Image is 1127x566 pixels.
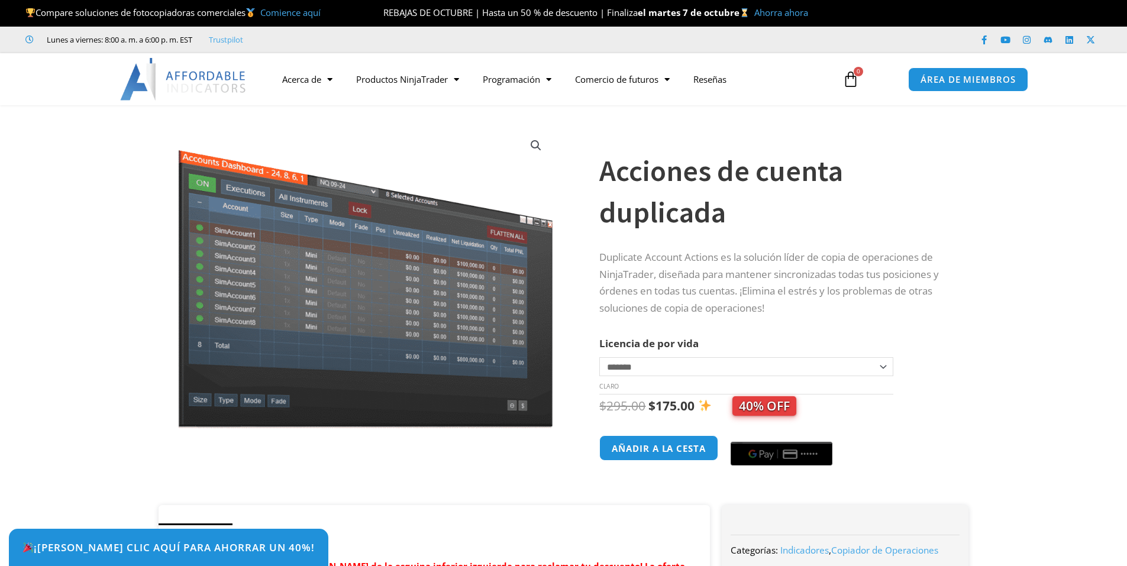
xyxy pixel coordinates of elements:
[599,397,645,414] bdi: 295.00
[599,382,619,390] font: Claro
[800,450,818,458] text: ••••••
[120,58,247,101] img: LogoAI | Indicadores asequibles – NinjaTrader
[22,541,315,554] font: ¡[PERSON_NAME] clic aquí para ahorrar un 40%!
[563,66,682,93] a: Comercio de futuros
[599,250,939,315] font: Duplicate Account Actions es la solución líder de copia de operaciones de NinjaTrader, diseñada p...
[356,73,448,85] font: Productos NinjaTrader
[728,434,835,435] iframe: Marco de entrada de pago seguro
[731,442,832,465] button: Comprar con GPay
[754,7,808,18] a: Ahorra ahora
[471,66,563,93] a: Programación
[648,397,695,414] bdi: 175.00
[857,67,860,75] font: 0
[648,397,655,414] span: $
[825,62,877,96] a: 0
[525,135,547,156] a: Ver galería de imágenes en pantalla completa
[693,73,726,85] font: Reseñas
[732,396,796,416] span: 40% OFF
[47,34,192,45] font: Lunes a viernes: 8:00 a. m. a 6:00 p. m. EST
[599,152,843,231] font: Acciones de cuenta duplicada
[23,542,33,552] img: 🎉
[682,66,738,93] a: Reseñas
[344,66,471,93] a: Productos NinjaTrader
[483,73,540,85] font: Programación
[270,66,344,93] a: Acerca de
[575,73,658,85] font: Comercio de futuros
[175,126,556,428] img: Screenshot 2024-08-26 15414455555
[599,382,619,390] a: Borrar opciones
[921,73,1015,85] font: ÁREA DE MIEMBROS
[908,67,1028,92] a: ÁREA DE MIEMBROS
[599,435,718,461] button: Añadir a la cesta
[740,8,749,17] img: ⌛
[599,397,606,414] span: $
[282,73,321,85] font: Acerca de
[9,529,328,566] a: 🎉¡[PERSON_NAME] clic aquí para ahorrar un 40%!
[35,7,260,18] font: Compare soluciones de fotocopiadoras comerciales
[612,442,705,454] font: Añadir a la cesta
[209,34,243,45] font: Trustpilot
[699,399,711,412] img: ✨
[638,7,752,18] font: el martes 7 de octubre
[260,7,321,18] a: Comience aquí
[209,33,243,47] a: Trustpilot
[246,8,255,17] img: 🥇
[383,7,638,18] font: REBAJAS DE OCTUBRE | Hasta un 50 % de descuento | Finaliza
[26,8,35,17] img: 🏆
[270,66,829,93] nav: Menú
[599,337,699,350] font: Licencia de por vida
